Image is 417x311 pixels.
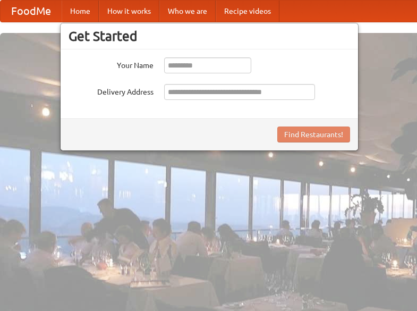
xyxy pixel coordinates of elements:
[277,127,350,142] button: Find Restaurants!
[62,1,99,22] a: Home
[1,1,62,22] a: FoodMe
[69,28,350,44] h3: Get Started
[159,1,216,22] a: Who we are
[69,57,154,71] label: Your Name
[216,1,279,22] a: Recipe videos
[99,1,159,22] a: How it works
[69,84,154,97] label: Delivery Address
